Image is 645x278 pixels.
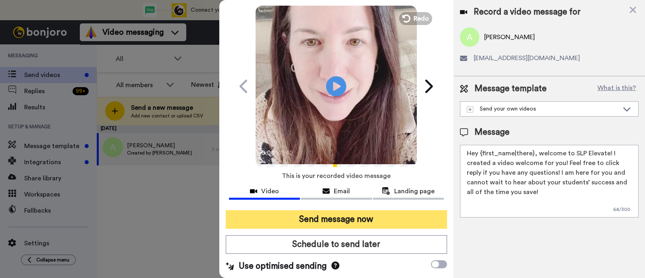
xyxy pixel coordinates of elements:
[394,186,435,196] span: Landing page
[226,235,447,254] button: Schedule to send later
[261,186,279,196] span: Video
[226,210,447,229] button: Send message now
[281,148,295,158] span: 1:42
[595,83,639,95] button: What is this?
[239,260,327,272] span: Use optimised sending
[474,126,510,138] span: Message
[467,106,473,113] img: demo-template.svg
[334,186,350,196] span: Email
[261,148,275,158] span: 0:00
[277,148,280,158] span: /
[474,83,547,95] span: Message template
[282,167,391,185] span: This is your recorded video message
[467,105,619,113] div: Send your own videos
[460,145,639,217] textarea: Hey {first_name|there}, welcome to SLP Elevate! I created a video welcome for you! Feel free to c...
